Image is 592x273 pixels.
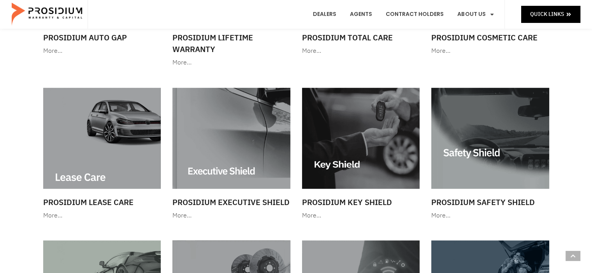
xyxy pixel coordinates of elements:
a: Prosidium Key Shield More… [298,84,424,225]
h3: Prosidium Cosmetic Care [431,32,549,43]
div: More… [302,210,420,221]
h3: Prosidium Lifetime Warranty [172,32,290,55]
h3: Prosidium Executive Shield [172,196,290,208]
h3: Prosidium Key Shield [302,196,420,208]
h3: Prosidium Auto Gap [43,32,161,43]
a: Prosidium Safety Shield More… [427,84,553,225]
h3: Prosidium Lease Care [43,196,161,208]
span: Quick Links [530,9,564,19]
div: More… [43,210,161,221]
div: More… [172,57,290,68]
h3: Prosidium Safety Shield [431,196,549,208]
div: More… [172,210,290,221]
div: More… [43,45,161,57]
h3: Prosidium Total Care [302,32,420,43]
a: Quick Links [521,6,580,23]
div: More… [431,45,549,57]
div: More… [302,45,420,57]
a: Prosidium Lease Care More… [39,84,165,225]
div: More… [431,210,549,221]
a: Prosidium Executive Shield More… [169,84,294,225]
